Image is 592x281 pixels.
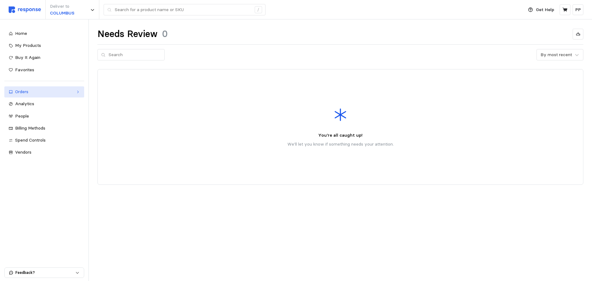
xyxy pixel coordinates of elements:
[15,67,34,72] span: Favorites
[15,125,45,131] span: Billing Methods
[162,28,168,40] h1: 0
[109,49,161,60] input: Search
[15,270,75,275] p: Feedback?
[15,101,34,106] span: Analytics
[15,149,31,155] span: Vendors
[15,137,46,143] span: Spend Controls
[115,4,251,15] input: Search for a product name or SKU
[50,10,74,17] p: COLUMBUS
[255,6,262,14] div: /
[4,111,84,122] a: People
[4,40,84,51] a: My Products
[4,52,84,63] a: Buy It Again
[9,6,41,13] img: svg%3e
[15,89,73,95] div: Orders
[4,28,84,39] a: Home
[4,147,84,158] a: Vendors
[4,86,84,97] a: Orders
[4,98,84,110] a: Analytics
[15,55,40,60] span: Buy It Again
[4,135,84,146] a: Spend Controls
[536,6,554,13] p: Get Help
[4,64,84,76] a: Favorites
[541,52,572,58] div: By most recent
[15,43,41,48] span: My Products
[5,268,84,278] button: Feedback?
[15,31,27,36] span: Home
[97,28,158,40] h1: Needs Review
[575,6,581,13] p: PP
[15,113,29,119] span: People
[573,4,583,15] button: PP
[4,123,84,134] a: Billing Methods
[524,4,558,16] button: Get Help
[50,3,74,10] p: Deliver to
[318,132,363,139] p: You're all caught up!
[287,141,394,148] p: We'll let you know if something needs your attention.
